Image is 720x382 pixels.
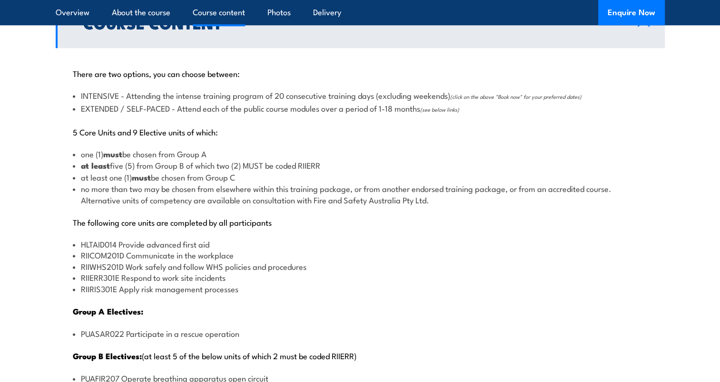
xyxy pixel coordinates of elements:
strong: must [132,171,151,183]
span: (see below links) [420,105,459,113]
li: one (1) be chosen from Group A [73,148,648,160]
li: RIICOM201D Communicate in the workplace [73,249,648,260]
li: at least one (1) be chosen from Group C [73,172,648,183]
p: The following core units are completed by all participants [73,217,648,227]
li: PUASAR022 Participate in a rescue operation [73,328,648,339]
p: There are two options, you can choose between: [73,68,648,78]
li: RIIWHS201D Work safely and follow WHS policies and procedures [73,261,648,272]
p: 5 Core Units and 9 Elective units of which: [73,127,648,136]
li: EXTENDED / SELF-PACED - Attend each of the public course modules over a period of 1-18 months [73,103,648,115]
li: no more than two may be chosen from elsewhere within this training package, or from another endor... [73,183,648,205]
li: RIIERR301E Respond to work site incidents [73,272,648,283]
strong: must [103,148,122,160]
h2: Course Content [83,16,622,29]
strong: at least [81,159,110,172]
li: RIIRIS301E Apply risk management processes [73,283,648,294]
p: (at least 5 of the below units of which 2 must be coded RIIERR) [73,351,648,361]
span: (click on the above "Book now" for your preferred dates) [450,93,582,100]
strong: Group B Electives: [73,350,142,362]
li: INTENSIVE - Attending the intense training program of 20 consecutive training days (excluding wee... [73,90,648,102]
li: five (5) from Group B of which two (2) MUST be coded RIIERR [73,160,648,171]
li: HLTAID014 Provide advanced first aid [73,239,648,249]
strong: Group A Electives: [73,305,143,317]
